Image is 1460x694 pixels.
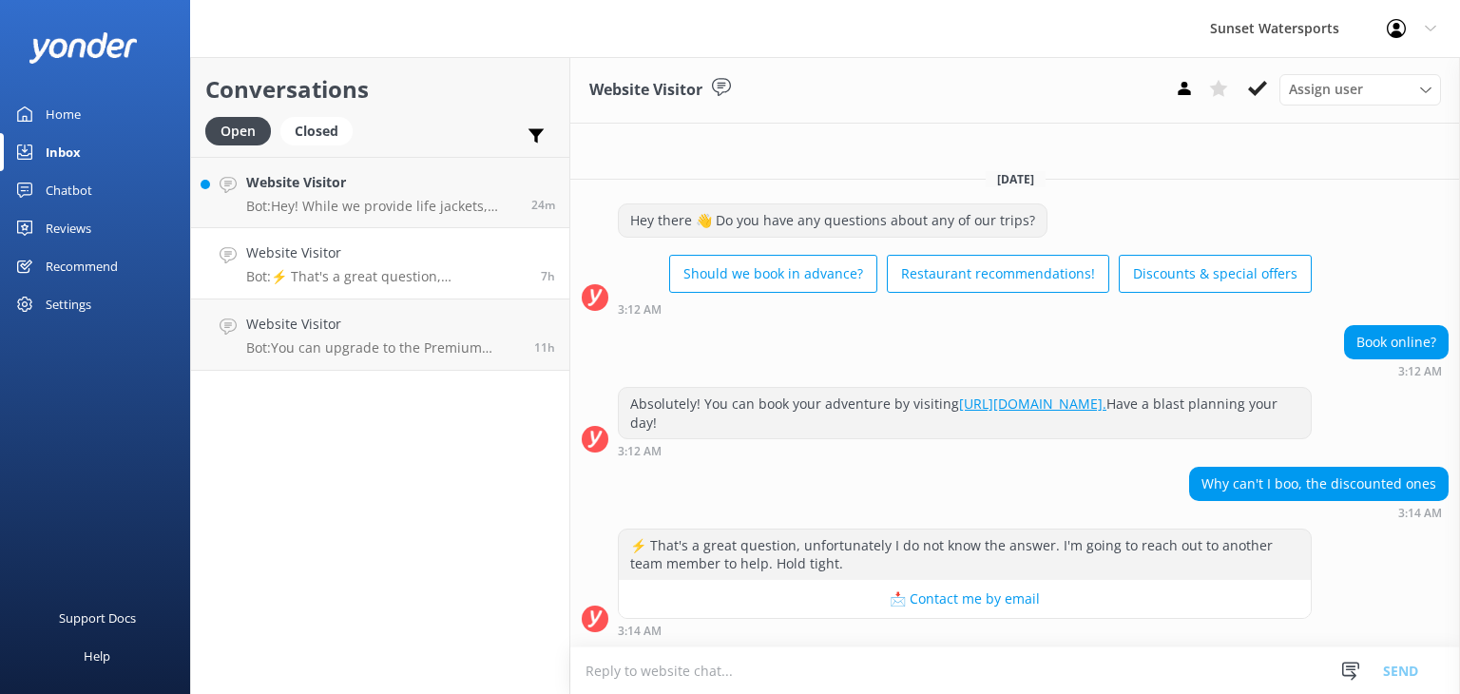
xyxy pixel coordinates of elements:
span: Sep 08 2025 02:14am (UTC -05:00) America/Cancun [541,268,555,284]
strong: 3:14 AM [618,626,662,637]
div: Support Docs [59,599,136,637]
p: Bot: Hey! While we provide life jackets, buoyancy vests, and swim noodles for all comfort levels,... [246,198,517,215]
h2: Conversations [205,71,555,107]
strong: 3:12 AM [1398,366,1442,377]
div: Hey there 👋 Do you have any questions about any of our trips? [619,204,1047,237]
a: Open [205,120,280,141]
span: [DATE] [986,171,1046,187]
h3: Website Visitor [589,78,702,103]
button: Restaurant recommendations! [887,255,1109,293]
span: Sep 07 2025 09:25pm (UTC -05:00) America/Cancun [534,339,555,356]
div: Closed [280,117,353,145]
div: Open [205,117,271,145]
strong: 3:12 AM [618,304,662,316]
strong: 3:14 AM [1398,508,1442,519]
h4: Website Visitor [246,314,520,335]
a: Website VisitorBot:⚡ That's a great question, unfortunately I do not know the answer. I'm going t... [191,228,569,299]
a: Website VisitorBot:You can upgrade to the Premium Liquor Package for $19.95, which gives you unli... [191,299,569,371]
div: Settings [46,285,91,323]
img: yonder-white-logo.png [29,32,138,64]
div: Chatbot [46,171,92,209]
p: Bot: You can upgrade to the Premium Liquor Package for $19.95, which gives you unlimited mixed dr... [246,339,520,357]
div: Why can't I boo, the discounted ones [1190,468,1448,500]
a: Closed [280,120,362,141]
a: Website VisitorBot:Hey! While we provide life jackets, buoyancy vests, and swim noodles for all c... [191,157,569,228]
div: Reviews [46,209,91,247]
div: Inbox [46,133,81,171]
h4: Website Visitor [246,242,527,263]
div: Sep 08 2025 02:12am (UTC -05:00) America/Cancun [618,444,1312,457]
button: Should we book in advance? [669,255,877,293]
span: Sep 08 2025 08:51am (UTC -05:00) America/Cancun [531,197,555,213]
strong: 3:12 AM [618,446,662,457]
h4: Website Visitor [246,172,517,193]
div: Sep 08 2025 02:14am (UTC -05:00) America/Cancun [1189,506,1449,519]
div: Home [46,95,81,133]
button: 📩 Contact me by email [619,580,1311,618]
button: Discounts & special offers [1119,255,1312,293]
div: Book online? [1345,326,1448,358]
div: Help [84,637,110,675]
div: ⚡ That's a great question, unfortunately I do not know the answer. I'm going to reach out to anot... [619,530,1311,580]
span: Assign user [1289,79,1363,100]
p: Bot: ⚡ That's a great question, unfortunately I do not know the answer. I'm going to reach out to... [246,268,527,285]
div: Sep 08 2025 02:14am (UTC -05:00) America/Cancun [618,624,1312,637]
div: Recommend [46,247,118,285]
div: Sep 08 2025 02:12am (UTC -05:00) America/Cancun [1344,364,1449,377]
div: Assign User [1279,74,1441,105]
div: Sep 08 2025 02:12am (UTC -05:00) America/Cancun [618,302,1312,316]
a: [URL][DOMAIN_NAME]. [959,395,1106,413]
div: Absolutely! You can book your adventure by visiting Have a blast planning your day! [619,388,1311,438]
